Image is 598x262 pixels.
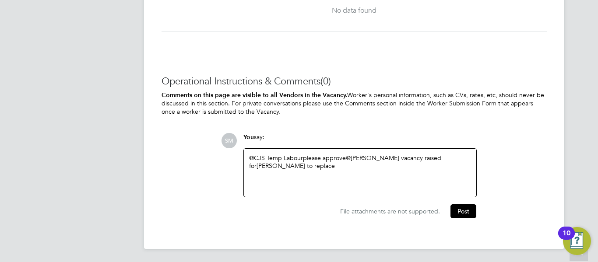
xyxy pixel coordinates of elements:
[243,133,477,148] div: say:
[450,204,476,218] button: Post
[249,154,303,162] a: @CJS Temp Labour
[249,154,471,192] div: ​ please approve ​ vacancy raised for [PERSON_NAME] to replace
[563,233,570,245] div: 10
[162,75,547,88] h3: Operational Instructions & Comments
[170,6,538,15] div: No data found
[243,133,254,141] span: You
[346,154,399,162] a: @[PERSON_NAME]
[563,227,591,255] button: Open Resource Center, 10 new notifications
[222,133,237,148] span: SM
[340,207,440,215] span: File attachments are not supported.
[320,75,331,87] span: (0)
[162,91,347,99] b: Comments on this page are visible to all Vendors in the Vacancy.
[162,91,547,115] p: Worker's personal information, such as CVs, rates, etc, should never be discussed in this section...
